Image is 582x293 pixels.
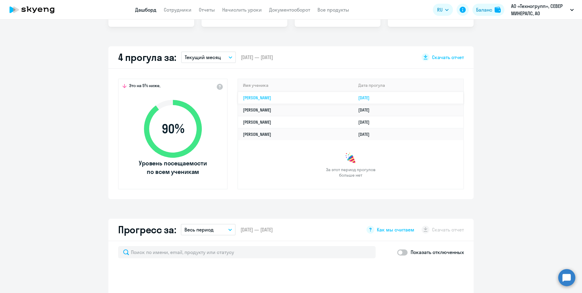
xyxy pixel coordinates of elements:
th: Имя ученика [238,79,353,92]
button: RU [433,4,453,16]
div: Баланс [476,6,492,13]
h2: 4 прогула за: [118,51,176,63]
a: [PERSON_NAME] [243,132,271,137]
a: Начислить уроки [222,7,262,13]
span: За этот период прогулов больше нет [325,167,376,178]
span: 90 % [138,122,208,136]
p: Весь период [184,226,214,233]
span: Скачать отчет [432,54,464,61]
button: Весь период [181,224,236,235]
span: Как мы считаем [377,226,414,233]
input: Поиск по имени, email, продукту или статусу [118,246,376,258]
a: Сотрудники [164,7,191,13]
span: Это на 5% ниже, [129,83,160,90]
img: congrats [345,152,357,164]
button: Балансbalance [472,4,504,16]
a: Отчеты [199,7,215,13]
a: Документооборот [269,7,310,13]
button: АО «Техногрупп», СЕВЕР МИНЕРАЛС, АО [508,2,577,17]
a: Все продукты [317,7,349,13]
a: [PERSON_NAME] [243,95,271,101]
span: Уровень посещаемости по всем ученикам [138,159,208,176]
a: [DATE] [358,95,374,101]
a: [PERSON_NAME] [243,107,271,113]
span: [DATE] — [DATE] [241,54,273,61]
p: АО «Техногрупп», СЕВЕР МИНЕРАЛС, АО [511,2,568,17]
a: [DATE] [358,107,374,113]
p: Текущий месяц [185,54,221,61]
a: Дашборд [135,7,156,13]
p: Показать отключенных [411,249,464,256]
span: [DATE] — [DATE] [240,226,273,233]
h2: Прогресс за: [118,224,176,236]
span: RU [437,6,443,13]
a: [DATE] [358,132,374,137]
img: balance [495,7,501,13]
th: Дата прогула [353,79,463,92]
a: [PERSON_NAME] [243,119,271,125]
button: Текущий месяц [181,51,236,63]
a: [DATE] [358,119,374,125]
